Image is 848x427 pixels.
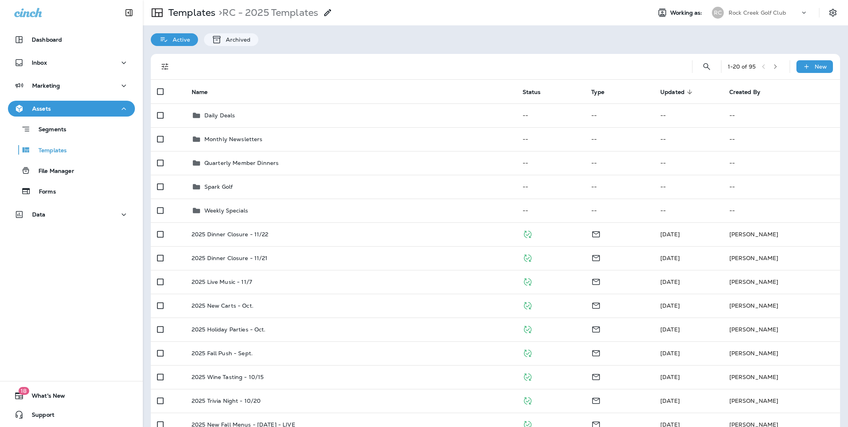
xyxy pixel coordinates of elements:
[523,373,533,380] span: Published
[204,112,235,119] p: Daily Deals
[723,270,840,294] td: [PERSON_NAME]
[192,255,268,261] p: 2025 Dinner Closure - 11/21
[32,211,46,218] p: Data
[585,127,654,151] td: --
[660,326,680,333] span: Brittany Cummins
[591,254,601,261] span: Email
[723,151,840,175] td: --
[157,59,173,75] button: Filters
[591,89,604,96] span: Type
[8,207,135,222] button: Data
[585,103,654,127] td: --
[8,121,135,138] button: Segments
[523,396,533,404] span: Published
[24,393,65,402] span: What's New
[8,142,135,158] button: Templates
[723,127,840,151] td: --
[654,103,723,127] td: --
[723,246,840,270] td: [PERSON_NAME]
[8,162,135,179] button: File Manager
[523,325,533,332] span: Published
[523,230,533,237] span: Published
[712,7,724,19] div: RC
[723,199,840,222] td: --
[660,373,680,381] span: Brittany Cummins
[585,199,654,222] td: --
[723,222,840,246] td: [PERSON_NAME]
[723,318,840,341] td: [PERSON_NAME]
[192,350,253,356] p: 2025 Fall Push - Sept.
[723,341,840,365] td: [PERSON_NAME]
[32,105,51,112] p: Assets
[729,88,771,96] span: Created By
[826,6,840,20] button: Settings
[723,175,840,199] td: --
[8,388,135,404] button: 18What's New
[585,175,654,199] td: --
[591,88,615,96] span: Type
[523,349,533,356] span: Published
[31,126,66,134] p: Segments
[516,127,585,151] td: --
[516,199,585,222] td: --
[523,301,533,308] span: Published
[192,326,266,333] p: 2025 Holiday Parties - Oct.
[516,103,585,127] td: --
[660,350,680,357] span: Brittany Cummins
[660,231,680,238] span: Brittany Cummins
[591,230,601,237] span: Email
[8,78,135,94] button: Marketing
[169,36,190,43] p: Active
[32,82,60,89] p: Marketing
[729,89,760,96] span: Created By
[8,101,135,117] button: Assets
[723,103,840,127] td: --
[699,59,715,75] button: Search Templates
[660,302,680,309] span: Brittany Cummins
[591,396,601,404] span: Email
[8,407,135,423] button: Support
[723,365,840,389] td: [PERSON_NAME]
[8,55,135,71] button: Inbox
[670,10,704,16] span: Working as:
[32,59,47,66] p: Inbox
[654,151,723,175] td: --
[660,397,680,404] span: Brittany Cummins
[585,151,654,175] td: --
[204,160,279,166] p: Quarterly Member Dinners
[654,175,723,199] td: --
[18,387,29,395] span: 18
[591,373,601,380] span: Email
[31,147,67,155] p: Templates
[591,278,601,285] span: Email
[815,63,827,70] p: New
[523,278,533,285] span: Published
[660,88,695,96] span: Updated
[31,168,74,175] p: File Manager
[192,398,261,404] p: 2025 Trivia Night - 10/20
[723,294,840,318] td: [PERSON_NAME]
[591,301,601,308] span: Email
[192,88,218,96] span: Name
[165,7,215,19] p: Templates
[32,36,62,43] p: Dashboard
[516,151,585,175] td: --
[118,5,140,21] button: Collapse Sidebar
[523,88,551,96] span: Status
[523,89,541,96] span: Status
[660,89,685,96] span: Updated
[8,183,135,199] button: Forms
[654,199,723,222] td: --
[660,278,680,285] span: Brittany Cummins
[591,325,601,332] span: Email
[523,254,533,261] span: Published
[215,7,318,19] p: RC - 2025 Templates
[192,89,208,96] span: Name
[204,207,248,214] p: Weekly Specials
[654,127,723,151] td: --
[729,10,786,16] p: Rock Creek Golf Club
[723,389,840,413] td: [PERSON_NAME]
[24,412,54,421] span: Support
[204,184,233,190] p: Spark Golf
[591,349,601,356] span: Email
